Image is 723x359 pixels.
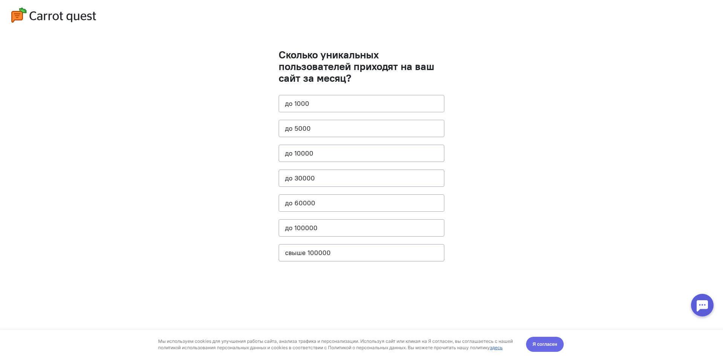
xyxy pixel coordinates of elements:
h1: Сколько уникальных пользователей приходят на ваш сайт за месяц? [279,49,444,84]
img: logo [11,8,96,23]
button: до 30000 [279,170,444,187]
div: Мы используем cookies для улучшения работы сайта, анализа трафика и персонализации. Используя сай... [158,8,517,21]
button: до 10000 [279,145,444,162]
button: до 100000 [279,219,444,237]
button: до 60000 [279,194,444,212]
button: свыше 100000 [279,244,444,261]
button: до 1000 [279,95,444,112]
span: Я согласен [532,11,557,18]
a: здесь [490,15,503,21]
button: Я согласен [526,7,564,22]
button: до 5000 [279,120,444,137]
